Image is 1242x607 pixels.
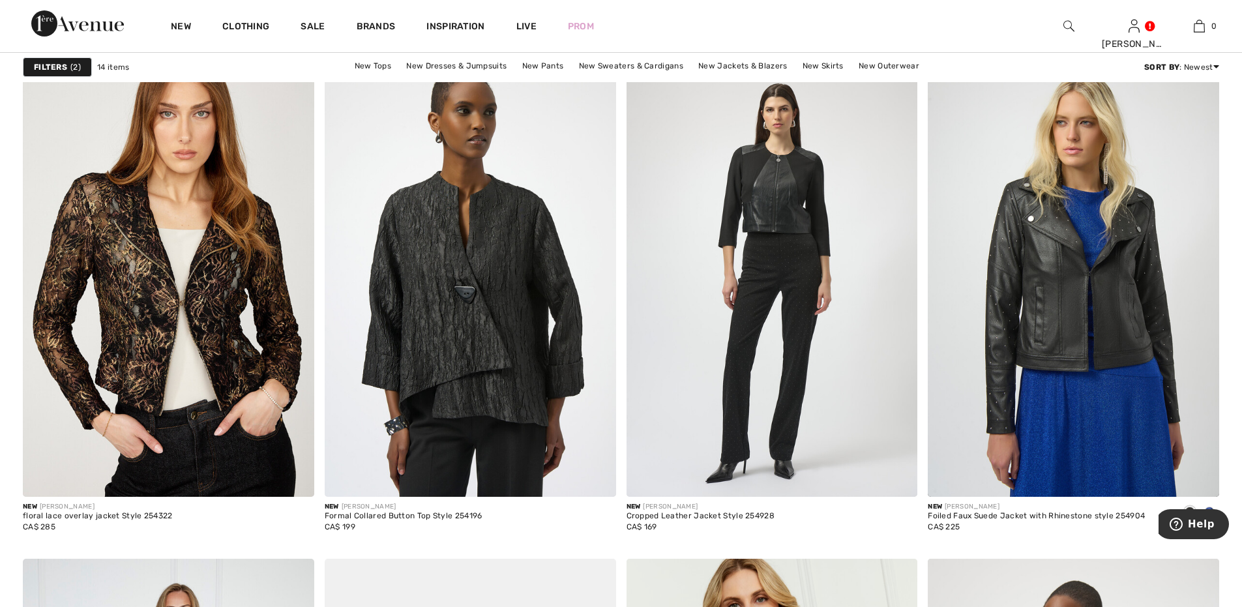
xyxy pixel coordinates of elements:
[1180,502,1200,524] div: Black
[301,21,325,35] a: Sale
[928,502,1145,512] div: [PERSON_NAME]
[171,21,191,35] a: New
[23,522,55,531] span: CA$ 285
[928,503,942,511] span: New
[97,61,129,73] span: 14 items
[325,503,339,511] span: New
[1063,18,1074,34] img: search the website
[31,10,124,37] img: 1ère Avenue
[325,512,482,521] div: Formal Collared Button Top Style 254196
[1102,37,1166,51] div: [PERSON_NAME]
[692,57,793,74] a: New Jackets & Blazers
[23,503,37,511] span: New
[426,21,484,35] span: Inspiration
[572,57,690,74] a: New Sweaters & Cardigans
[325,502,482,512] div: [PERSON_NAME]
[23,502,173,512] div: [PERSON_NAME]
[1144,63,1179,72] strong: Sort By
[627,512,775,521] div: Cropped Leather Jacket Style 254928
[928,60,1219,497] img: Foiled Faux Suede Jacket with Rhinestone style 254904. Black
[568,20,594,33] a: Prom
[1159,509,1229,542] iframe: Opens a widget where you can find more information
[325,522,355,531] span: CA$ 199
[222,21,269,35] a: Clothing
[516,20,537,33] a: Live
[1167,18,1231,34] a: 0
[34,61,67,73] strong: Filters
[516,57,570,74] a: New Pants
[357,21,396,35] a: Brands
[627,502,775,512] div: [PERSON_NAME]
[400,57,513,74] a: New Dresses & Jumpsuits
[928,512,1145,521] div: Foiled Faux Suede Jacket with Rhinestone style 254904
[1129,18,1140,34] img: My Info
[627,60,918,497] img: Cropped Leather Jacket Style 254928. Black
[796,57,850,74] a: New Skirts
[23,512,173,521] div: floral lace overlay jacket Style 254322
[1200,502,1219,524] div: Royal Sapphire 163
[325,60,616,497] img: Formal Collared Button Top Style 254196. Black
[23,60,314,497] img: floral lace overlay jacket Style 254322. Copper/Black
[348,57,398,74] a: New Tops
[1211,20,1217,32] span: 0
[627,503,641,511] span: New
[1194,18,1205,34] img: My Bag
[70,61,81,73] span: 2
[928,522,960,531] span: CA$ 225
[852,57,926,74] a: New Outerwear
[1129,20,1140,32] a: Sign In
[627,522,657,531] span: CA$ 169
[1144,61,1219,73] div: : Newest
